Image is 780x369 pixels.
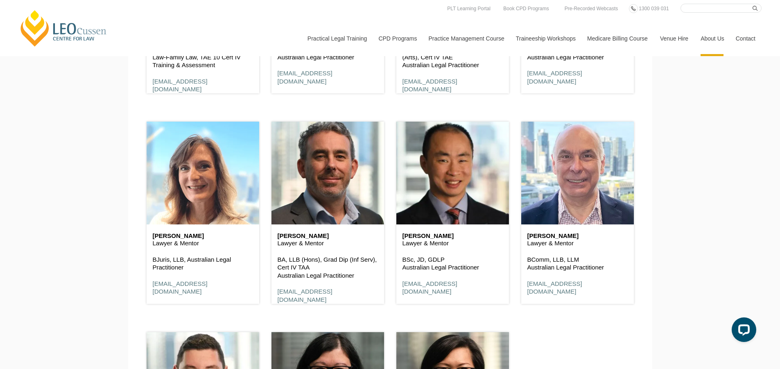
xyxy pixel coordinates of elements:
[402,45,503,69] p: [PERSON_NAME], BDSc, GradCert (Arts), Cert IV TAE Australian Legal Practitioner
[527,70,582,85] a: [EMAIL_ADDRESS][DOMAIN_NAME]
[639,6,669,11] span: 1300 039 031
[402,239,503,247] p: Lawyer & Mentor
[654,21,694,56] a: Venue Hire
[278,288,332,303] a: [EMAIL_ADDRESS][DOMAIN_NAME]
[153,280,208,295] a: [EMAIL_ADDRESS][DOMAIN_NAME]
[527,233,628,240] h6: [PERSON_NAME]
[510,21,581,56] a: Traineeship Workshops
[402,233,503,240] h6: [PERSON_NAME]
[372,21,422,56] a: CPD Programs
[153,78,208,93] a: [EMAIL_ADDRESS][DOMAIN_NAME]
[153,233,253,240] h6: [PERSON_NAME]
[527,256,628,272] p: BComm, LLB, LLM Australian Legal Practitioner
[730,21,762,56] a: Contact
[637,4,671,13] a: 1300 039 031
[445,4,493,13] a: PLT Learning Portal
[153,45,253,69] p: B.A (Hons.), LL.B, Master of Applied Law-Family Law, TAE 10 Cert IV Training & Assessment
[725,314,760,349] iframe: LiveChat chat widget
[527,280,582,295] a: [EMAIL_ADDRESS][DOMAIN_NAME]
[278,239,378,247] p: Lawyer & Mentor
[153,239,253,247] p: Lawyer & Mentor
[527,239,628,247] p: Lawyer & Mentor
[581,21,654,56] a: Medicare Billing Course
[153,256,253,272] p: BJuris, LLB, Australian Legal Practitioner
[423,21,510,56] a: Practice Management Course
[278,70,332,85] a: [EMAIL_ADDRESS][DOMAIN_NAME]
[278,233,378,240] h6: [PERSON_NAME]
[18,9,109,48] a: [PERSON_NAME] Centre for Law
[402,78,457,93] a: [EMAIL_ADDRESS][DOMAIN_NAME]
[301,21,373,56] a: Practical Legal Training
[563,4,620,13] a: Pre-Recorded Webcasts
[694,21,730,56] a: About Us
[402,280,457,295] a: [EMAIL_ADDRESS][DOMAIN_NAME]
[278,256,378,280] p: BA, LLB (Hons), Grad Dip (Inf Serv), Cert IV TAA Australian Legal Practitioner
[402,256,503,272] p: BSc, JD, GDLP Australian Legal Practitioner
[501,4,551,13] a: Book CPD Programs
